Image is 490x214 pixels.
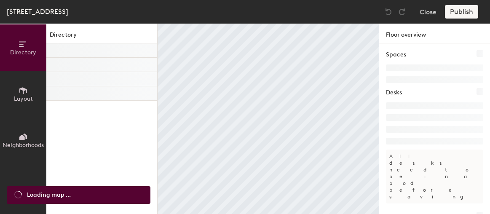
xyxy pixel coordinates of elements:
[3,142,44,149] span: Neighborhoods
[379,24,490,43] h1: Floor overview
[386,88,402,97] h1: Desks
[386,50,406,59] h1: Spaces
[386,150,483,203] p: All desks need to be in a pod before saving
[46,30,157,43] h1: Directory
[158,24,379,214] canvas: Map
[7,6,68,17] div: [STREET_ADDRESS]
[27,190,71,200] span: Loading map ...
[420,5,436,19] button: Close
[384,8,393,16] img: Undo
[398,8,406,16] img: Redo
[14,95,33,102] span: Layout
[10,49,36,56] span: Directory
